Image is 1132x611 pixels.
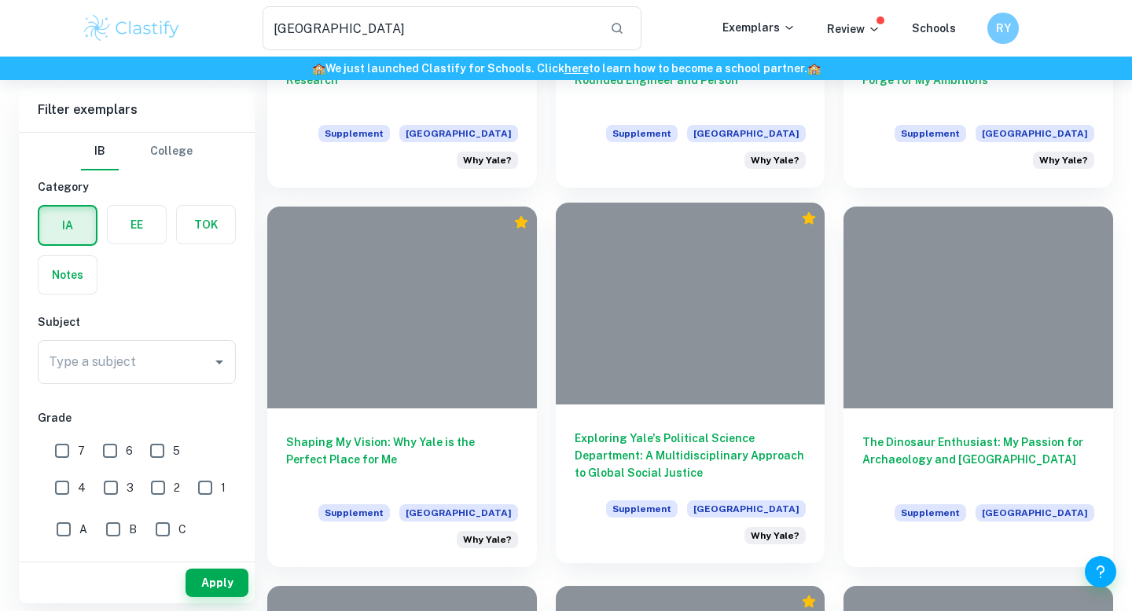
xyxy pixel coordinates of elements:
[126,442,133,459] span: 6
[38,313,236,331] h6: Subject
[286,434,518,485] h6: Shaping My Vision: Why Yale is the Perfect Place for Me
[38,409,236,426] h6: Grade
[1085,556,1116,587] button: Help and Feedback
[78,479,86,496] span: 4
[895,504,966,521] span: Supplement
[81,133,119,170] button: IB
[606,500,678,518] span: Supplement
[564,62,589,75] a: here
[463,532,512,547] span: Why Yale?
[801,594,817,609] div: Premium
[862,434,1094,485] h6: The Dinosaur Enthusiast: My Passion for Archaeology and [GEOGRAPHIC_DATA]
[1033,152,1094,169] div: What is it about Yale that has led you to apply?
[79,521,87,538] span: A
[987,13,1019,44] button: RY
[575,430,807,481] h6: Exploring Yale's Political Science Department: A Multidisciplinary Approach to Global Social Justice
[976,125,1094,142] span: [GEOGRAPHIC_DATA]
[173,442,180,459] span: 5
[78,442,85,459] span: 7
[318,504,390,521] span: Supplement
[463,153,512,167] span: Why Yale?
[174,479,180,496] span: 2
[312,62,325,75] span: 🏫
[267,207,537,567] a: Shaping My Vision: Why Yale is the Perfect Place for MeSupplement[GEOGRAPHIC_DATA]What is it abou...
[178,521,186,538] span: C
[127,479,134,496] span: 3
[108,206,166,243] button: EE
[827,20,880,38] p: Review
[895,125,966,142] span: Supplement
[687,125,806,142] span: [GEOGRAPHIC_DATA]
[186,569,248,597] button: Apply
[687,500,806,518] span: [GEOGRAPHIC_DATA]
[606,125,678,142] span: Supplement
[912,22,956,35] a: Schools
[39,207,96,244] button: IA
[751,153,799,167] span: Why Yale?
[722,19,796,36] p: Exemplars
[263,6,597,50] input: Search for any exemplars...
[19,88,255,132] h6: Filter exemplars
[744,152,806,169] div: What is it about Yale that has led you to apply?
[177,206,235,243] button: TOK
[81,133,193,170] div: Filter type choice
[150,133,193,170] button: College
[556,207,825,567] a: Exploring Yale's Political Science Department: A Multidisciplinary Approach to Global Social Just...
[994,20,1013,37] h6: RY
[82,13,182,44] img: Clastify logo
[399,125,518,142] span: [GEOGRAPHIC_DATA]
[129,521,137,538] span: B
[39,256,97,294] button: Notes
[208,351,230,373] button: Open
[1039,153,1088,167] span: Why Yale?
[38,178,236,196] h6: Category
[221,479,226,496] span: 1
[843,207,1113,567] a: The Dinosaur Enthusiast: My Passion for Archaeology and [GEOGRAPHIC_DATA]Supplement[GEOGRAPHIC_DATA]
[976,504,1094,521] span: [GEOGRAPHIC_DATA]
[801,210,817,226] div: Premium
[744,527,806,544] div: What is it about Yale that has led you to apply?
[457,152,518,169] div: What is it about Yale that has led you to apply?
[3,60,1129,77] h6: We just launched Clastify for Schools. Click to learn how to become a school partner.
[457,531,518,548] div: What is it about Yale that has led you to apply?
[513,214,529,230] div: Premium
[807,62,821,75] span: 🏫
[399,504,518,521] span: [GEOGRAPHIC_DATA]
[751,529,799,543] span: Why Yale?
[318,125,390,142] span: Supplement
